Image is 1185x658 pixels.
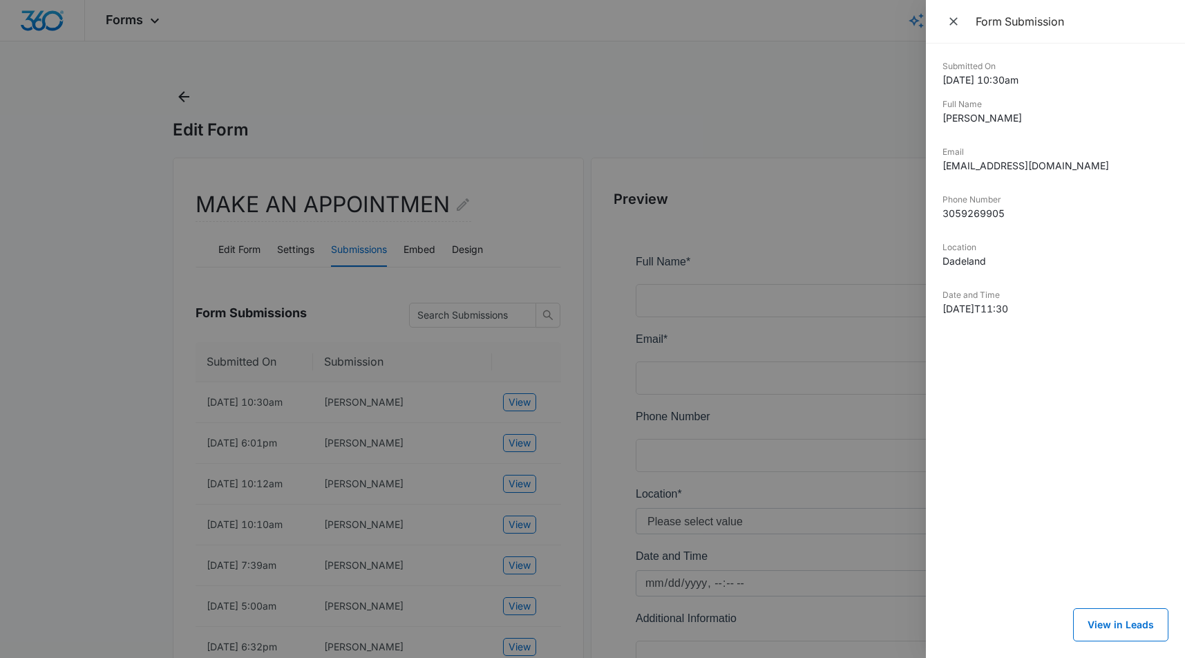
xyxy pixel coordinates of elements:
[942,146,1168,158] dt: Email
[942,301,1168,316] dd: [DATE]T11:30
[9,441,141,453] span: BOOK AN APPOINTMENT
[942,241,1168,254] dt: Location
[976,14,1168,29] div: Form Submission
[1073,608,1168,641] button: View in Leads
[942,206,1168,220] dd: 3059269905
[942,194,1168,206] dt: Phone Number
[942,60,1168,73] dt: Submitted On
[942,98,1168,111] dt: Full Name
[942,289,1168,301] dt: Date and Time
[947,12,963,31] span: Close
[942,11,967,32] button: Close
[273,426,450,468] iframe: reCAPTCHA
[942,254,1168,268] dd: Dadeland
[942,111,1168,125] dd: [PERSON_NAME]
[942,73,1168,87] dd: [DATE] 10:30am
[942,158,1168,173] dd: [EMAIL_ADDRESS][DOMAIN_NAME]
